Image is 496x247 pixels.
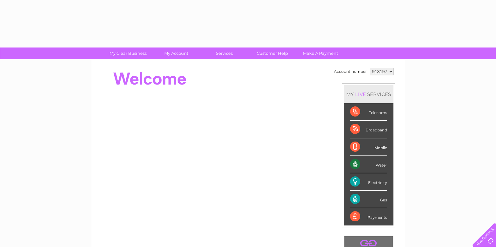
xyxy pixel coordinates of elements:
a: My Clear Business [102,47,154,59]
a: Make A Payment [294,47,347,59]
div: Payments [350,208,387,225]
div: Telecoms [350,103,387,121]
div: Water [350,156,387,173]
a: Services [198,47,250,59]
div: Mobile [350,138,387,156]
div: Broadband [350,121,387,138]
td: Account number [332,66,368,77]
a: My Account [150,47,202,59]
div: Gas [350,191,387,208]
div: MY SERVICES [344,85,393,103]
div: LIVE [354,91,367,97]
div: Electricity [350,173,387,191]
a: Customer Help [246,47,298,59]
